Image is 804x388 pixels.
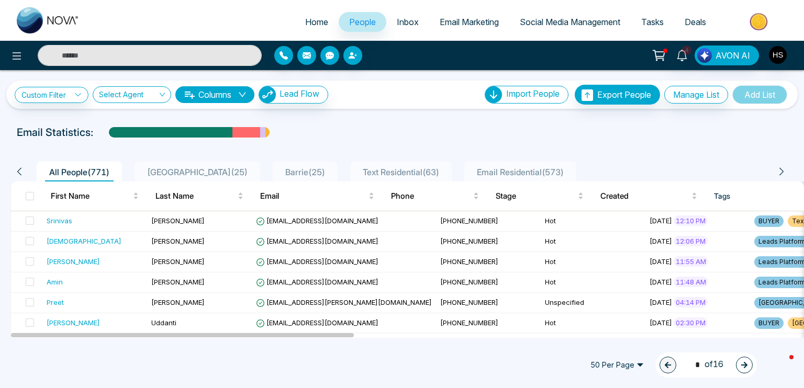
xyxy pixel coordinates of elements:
span: 04:14 PM [674,297,708,307]
th: Created [592,181,706,211]
span: All People ( 771 ) [45,167,114,177]
span: Email [260,190,366,202]
span: [PHONE_NUMBER] [440,278,498,286]
img: Market-place.gif [722,10,798,33]
span: First Name [51,190,131,202]
span: People [349,17,376,27]
span: [PHONE_NUMBER] [440,257,498,266]
span: [PERSON_NAME] [151,298,205,306]
span: [PHONE_NUMBER] [440,318,498,327]
div: [DEMOGRAPHIC_DATA] [47,236,121,246]
img: Nova CRM Logo [17,7,80,33]
a: Inbox [386,12,429,32]
th: Stage [487,181,592,211]
a: People [339,12,386,32]
p: Email Statistics: [17,124,93,140]
span: [EMAIL_ADDRESS][DOMAIN_NAME] [256,318,378,327]
span: down [238,90,247,99]
span: 11:55 AM [674,256,708,267]
span: [EMAIL_ADDRESS][DOMAIN_NAME] [256,237,378,245]
button: Manage List [664,86,728,104]
span: [DATE] [650,278,672,286]
span: Export People [597,89,651,100]
span: [PHONE_NUMBER] [440,216,498,225]
a: Home [295,12,339,32]
span: 02:30 PM [674,317,708,328]
span: [PERSON_NAME] [151,278,205,286]
th: Phone [383,181,487,211]
span: AVON AI [716,49,750,62]
span: BUYER [754,215,784,227]
img: User Avatar [769,46,787,64]
span: 4 [682,45,691,55]
span: Home [305,17,328,27]
td: Hot [541,252,645,272]
a: Custom Filter [15,87,88,103]
span: 50 Per Page [583,357,651,373]
span: 12:10 PM [674,215,708,226]
td: Unspecified [541,293,645,313]
span: Uddanti [151,318,176,327]
span: Email Marketing [440,17,499,27]
a: Deals [674,12,717,32]
iframe: Intercom live chat [768,352,794,378]
span: [EMAIL_ADDRESS][DOMAIN_NAME] [256,278,378,286]
th: Email [252,181,383,211]
div: Srinivas [47,215,72,226]
span: [DATE] [650,318,672,327]
span: Phone [391,190,471,202]
span: of 16 [689,358,723,372]
div: Preet [47,297,64,307]
span: [EMAIL_ADDRESS][DOMAIN_NAME] [256,216,378,225]
td: Hot [541,232,645,252]
span: Email Residential ( 573 ) [473,167,568,177]
span: [PHONE_NUMBER] [440,237,498,245]
span: [PERSON_NAME] [151,216,205,225]
span: [DATE] [650,216,672,225]
span: Created [600,190,689,202]
span: [DATE] [650,298,672,306]
a: Email Marketing [429,12,509,32]
td: Hot [541,313,645,334]
a: Tasks [631,12,674,32]
span: [DATE] [650,257,672,266]
div: [PERSON_NAME] [47,317,100,328]
span: [EMAIL_ADDRESS][PERSON_NAME][DOMAIN_NAME] [256,298,432,306]
span: Inbox [397,17,419,27]
span: Social Media Management [520,17,620,27]
span: 11:48 AM [674,277,708,287]
a: Lead FlowLead Flow [254,86,328,104]
span: Stage [496,190,576,202]
img: Lead Flow [697,48,712,63]
span: [DATE] [650,237,672,245]
span: Import People [506,88,560,99]
td: Hot [541,211,645,232]
span: [EMAIL_ADDRESS][DOMAIN_NAME] [256,257,378,266]
div: [PERSON_NAME] [47,256,100,267]
a: 4 [669,45,695,64]
span: [PHONE_NUMBER] [440,298,498,306]
button: Columnsdown [175,86,254,103]
span: 12:06 PM [674,236,708,246]
span: Tasks [641,17,664,27]
span: BUYER [754,317,784,329]
span: Last Name [155,190,236,202]
span: Lead Flow [280,88,319,99]
span: Barrie ( 25 ) [281,167,329,177]
a: Social Media Management [509,12,631,32]
span: [PERSON_NAME] [151,237,205,245]
img: Lead Flow [259,86,276,103]
span: [GEOGRAPHIC_DATA] ( 25 ) [143,167,252,177]
span: Deals [685,17,706,27]
th: Last Name [147,181,252,211]
div: Amin [47,277,63,287]
th: First Name [42,181,147,211]
button: Lead Flow [259,86,328,104]
button: AVON AI [695,45,759,65]
span: [PERSON_NAME] [151,257,205,266]
td: Hot [541,272,645,293]
span: Text Residential ( 63 ) [359,167,443,177]
button: Export People [575,85,660,105]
